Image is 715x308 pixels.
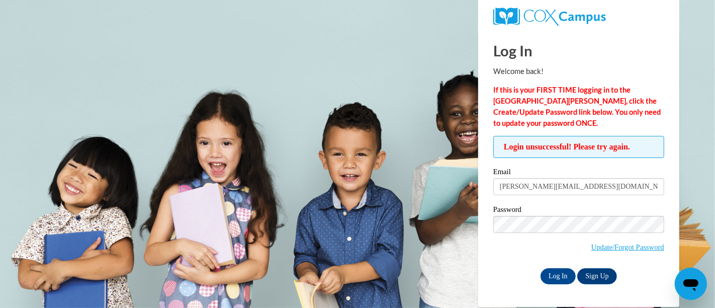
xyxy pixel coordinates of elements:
[493,40,664,61] h1: Log In
[493,8,606,26] img: COX Campus
[675,268,707,300] iframe: Button to launch messaging window
[493,168,664,178] label: Email
[493,8,664,26] a: COX Campus
[577,268,616,284] a: Sign Up
[493,66,664,77] p: Welcome back!
[591,243,664,251] a: Update/Forgot Password
[493,136,664,158] span: Login unsuccessful! Please try again.
[493,86,661,127] strong: If this is your FIRST TIME logging in to the [GEOGRAPHIC_DATA][PERSON_NAME], click the Create/Upd...
[493,206,664,216] label: Password
[541,268,576,284] input: Log In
